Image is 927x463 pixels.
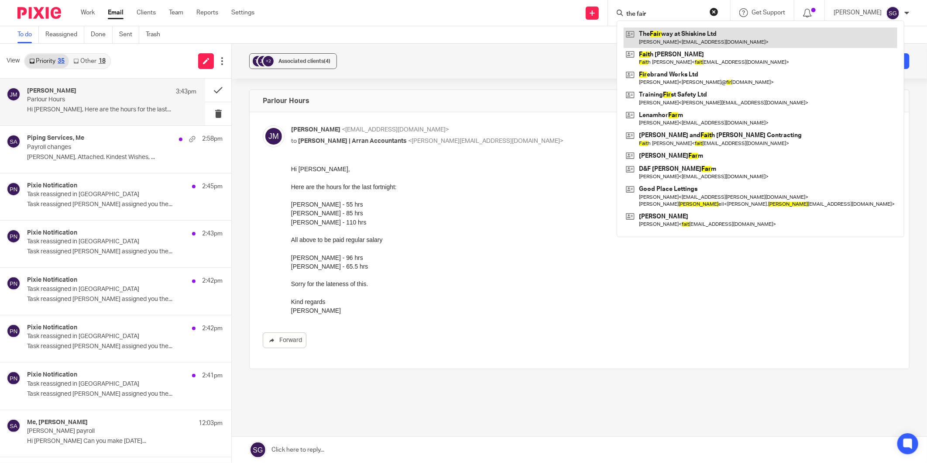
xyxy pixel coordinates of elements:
[625,10,704,18] input: Search
[27,380,183,388] p: Task reassigned in [GEOGRAPHIC_DATA]
[202,135,223,143] p: 2:58pm
[7,56,20,66] span: View
[202,324,223,333] p: 2:42pm
[257,55,270,68] img: svg%3E
[7,324,21,338] img: svg%3E
[298,138,407,144] span: [PERSON_NAME] | Arran Accountants
[263,125,285,147] img: svg%3E
[146,26,167,43] a: Trash
[7,87,21,101] img: svg%3E
[108,8,124,17] a: Email
[202,229,223,238] p: 2:43pm
[27,182,77,190] h4: Pixie Notification
[27,343,223,350] p: Task reassigned [PERSON_NAME] assigned you the...
[69,54,110,68] a: Other18
[17,7,61,19] img: Pixie
[7,229,21,243] img: svg%3E
[27,191,183,198] p: Task reassigned in [GEOGRAPHIC_DATA]
[176,87,196,96] p: 3:43pm
[27,390,223,398] p: Task reassigned [PERSON_NAME] assigned you the...
[27,286,183,293] p: Task reassigned in [GEOGRAPHIC_DATA]
[263,97,309,105] h4: Parlour Hours
[324,59,330,64] span: (4)
[263,332,306,348] a: Forward
[27,201,223,208] p: Task reassigned [PERSON_NAME] assigned you the...
[291,127,340,133] span: [PERSON_NAME]
[7,182,21,196] img: svg%3E
[99,58,106,64] div: 18
[27,87,76,95] h4: [PERSON_NAME]
[7,371,21,385] img: svg%3E
[27,144,183,151] p: Payroll changes
[58,58,65,64] div: 35
[169,8,183,17] a: Team
[27,296,223,303] p: Task reassigned [PERSON_NAME] assigned you the...
[710,7,718,16] button: Clear
[7,276,21,290] img: svg%3E
[27,324,77,332] h4: Pixie Notification
[27,154,223,161] p: [PERSON_NAME], Attached. Kindest Wishes, ...
[137,8,156,17] a: Clients
[119,26,139,43] a: Sent
[17,26,39,43] a: To do
[249,53,337,69] button: +2 Associated clients(4)
[27,96,162,104] p: Parlour Hours
[45,26,84,43] a: Reassigned
[25,54,69,68] a: Priority35
[199,419,223,428] p: 12:03pm
[342,127,449,133] span: <[EMAIL_ADDRESS][DOMAIN_NAME]>
[251,55,264,68] img: svg%3E
[27,371,77,379] h4: Pixie Notification
[291,138,297,144] span: to
[27,276,77,284] h4: Pixie Notification
[7,419,21,433] img: svg%3E
[202,371,223,380] p: 2:41pm
[27,428,183,435] p: [PERSON_NAME] payroll
[263,56,274,66] div: +2
[7,135,21,149] img: svg%3E
[834,8,882,17] p: [PERSON_NAME]
[27,438,223,445] p: Hi [PERSON_NAME] Can you make [DATE]...
[27,419,88,426] h4: Me, [PERSON_NAME]
[27,135,84,142] h4: Piping Services, Me
[27,106,196,114] p: Hi [PERSON_NAME], Here are the hours for the last...
[886,6,900,20] img: svg%3E
[91,26,113,43] a: Done
[196,8,218,17] a: Reports
[81,8,95,17] a: Work
[27,229,77,237] h4: Pixie Notification
[278,59,330,64] span: Associated clients
[202,182,223,191] p: 2:45pm
[27,248,223,256] p: Task reassigned [PERSON_NAME] assigned you the...
[408,138,563,144] span: <[PERSON_NAME][EMAIL_ADDRESS][DOMAIN_NAME]>
[27,333,183,340] p: Task reassigned in [GEOGRAPHIC_DATA]
[752,10,785,16] span: Get Support
[27,238,183,245] p: Task reassigned in [GEOGRAPHIC_DATA]
[231,8,254,17] a: Settings
[202,276,223,285] p: 2:42pm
